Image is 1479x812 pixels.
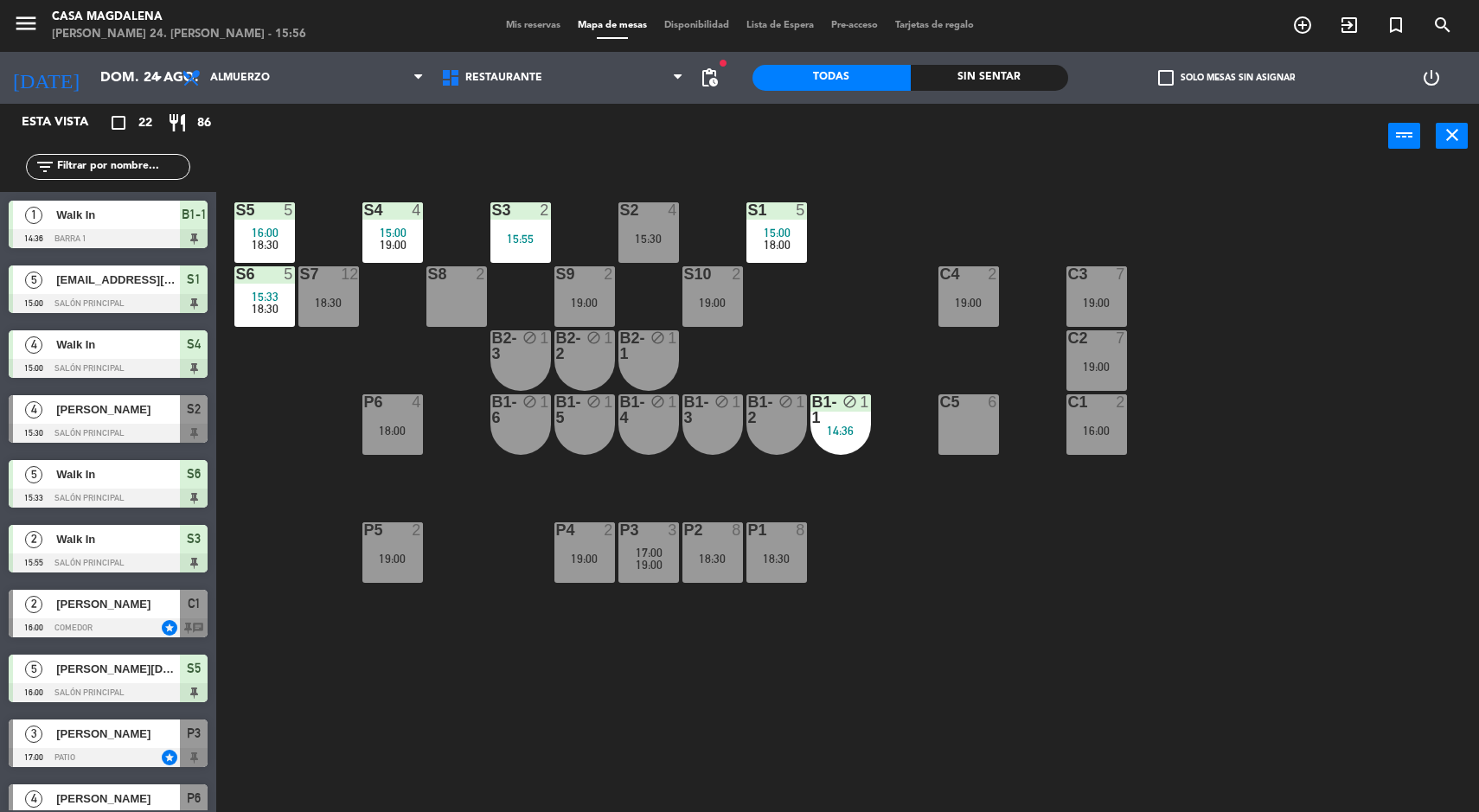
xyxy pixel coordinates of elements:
span: 15:00 [380,226,407,240]
span: 19:00 [380,238,407,252]
div: 4 [412,394,422,410]
div: 19:00 [682,297,743,309]
span: fiber_manual_record [718,58,728,68]
span: Walk In [56,530,180,548]
span: 18:00 [764,238,791,252]
span: Restaurante [465,72,542,84]
i: block [714,394,729,409]
div: S7 [300,266,301,282]
div: 18:30 [746,553,807,565]
i: add_circle_outline [1292,15,1313,35]
div: 18:30 [298,297,359,309]
span: P3 [187,723,201,744]
span: 4 [25,336,42,354]
div: 5 [284,266,294,282]
div: P4 [556,522,557,538]
div: 15:55 [490,233,551,245]
span: Walk In [56,206,180,224]
div: B2-1 [620,330,621,361]
div: 2 [476,266,486,282]
div: S4 [364,202,365,218]
div: 4 [412,202,422,218]
i: block [522,330,537,345]
i: menu [13,10,39,36]
span: 18:30 [252,238,279,252]
span: 86 [197,113,211,133]
span: 2 [25,596,42,613]
div: B1-4 [620,394,621,425]
span: S1 [187,269,201,290]
div: 12 [341,266,358,282]
div: Sin sentar [911,65,1069,91]
div: 18:00 [362,425,423,437]
i: block [778,394,793,409]
div: 7 [1116,266,1126,282]
div: B2-3 [492,330,493,361]
div: 14:36 [810,425,871,437]
span: Lista de Espera [738,21,823,30]
span: P6 [187,788,201,809]
div: 2 [412,522,422,538]
i: crop_square [108,112,129,133]
div: 19:00 [938,297,999,309]
label: Solo mesas sin asignar [1158,70,1295,86]
span: 4 [25,401,42,419]
span: 2 [25,531,42,548]
div: 5 [284,202,294,218]
div: 3 [668,522,678,538]
button: menu [13,10,39,42]
div: C3 [1068,266,1069,282]
div: 19:00 [1066,361,1127,373]
div: 1 [540,394,550,410]
span: Mapa de mesas [569,21,656,30]
div: P3 [620,522,621,538]
div: B1-3 [684,394,685,425]
i: power_settings_new [1421,67,1442,88]
div: 16:00 [1066,425,1127,437]
i: block [650,330,665,345]
button: close [1436,123,1468,149]
div: 2 [732,266,742,282]
span: Pre-acceso [823,21,887,30]
span: 16:00 [252,226,279,240]
div: 4 [668,202,678,218]
span: 1 [25,207,42,224]
div: Todas [752,65,911,91]
div: P6 [364,394,365,410]
span: check_box_outline_blank [1158,70,1174,86]
div: 19:00 [554,297,615,309]
div: 5 [796,202,806,218]
span: 22 [138,113,152,133]
span: B1-1 [182,204,207,225]
div: 1 [604,394,614,410]
span: 18:30 [252,302,279,316]
span: pending_actions [699,67,720,88]
span: C1 [188,593,201,614]
div: 6 [988,394,998,410]
span: Walk In [56,465,180,483]
div: S5 [236,202,237,218]
div: 1 [668,330,678,346]
i: close [1442,125,1463,145]
span: [PERSON_NAME] [56,595,180,613]
div: 1 [732,394,742,410]
span: 17:00 [636,546,663,559]
i: block [842,394,857,409]
div: C2 [1068,330,1069,346]
div: 19:00 [362,553,423,565]
span: S2 [187,399,201,419]
div: 15:30 [618,233,679,245]
span: [PERSON_NAME] [56,790,180,808]
div: P1 [748,522,749,538]
i: search [1432,15,1453,35]
div: 1 [668,394,678,410]
div: B2-2 [556,330,557,361]
div: P5 [364,522,365,538]
span: [EMAIL_ADDRESS][PERSON_NAME][DOMAIN_NAME] [56,271,180,289]
div: Esta vista [9,112,125,133]
span: Almuerzo [210,72,270,84]
div: B1-6 [492,394,493,425]
div: 8 [796,522,806,538]
span: [PERSON_NAME] [56,400,180,419]
span: 5 [25,272,42,289]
